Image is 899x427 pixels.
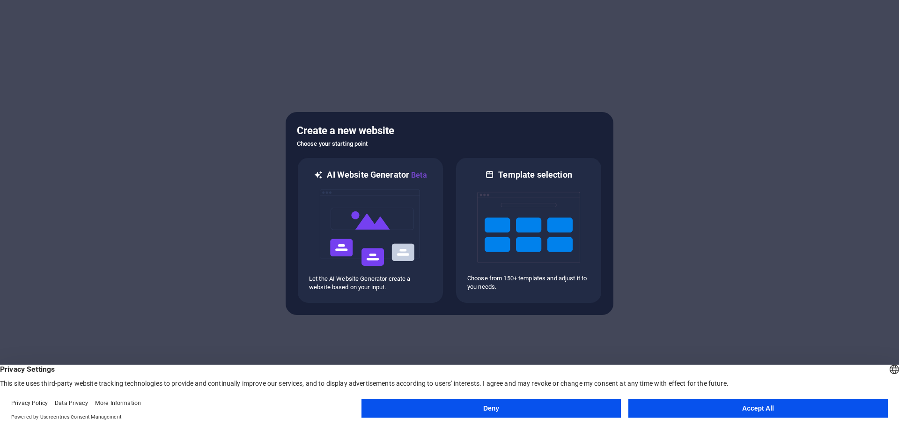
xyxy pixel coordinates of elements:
p: Let the AI Website Generator create a website based on your input. [309,275,432,292]
h5: Create a new website [297,123,602,138]
p: Choose from 150+ templates and adjust it to you needs. [467,274,590,291]
img: ai [319,181,422,275]
h6: AI Website Generator [327,169,427,181]
div: Template selectionChoose from 150+ templates and adjust it to you needs. [455,157,602,304]
span: Beta [409,171,427,180]
h6: Template selection [498,169,572,180]
h6: Choose your starting point [297,138,602,150]
div: AI Website GeneratorBetaaiLet the AI Website Generator create a website based on your input. [297,157,444,304]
